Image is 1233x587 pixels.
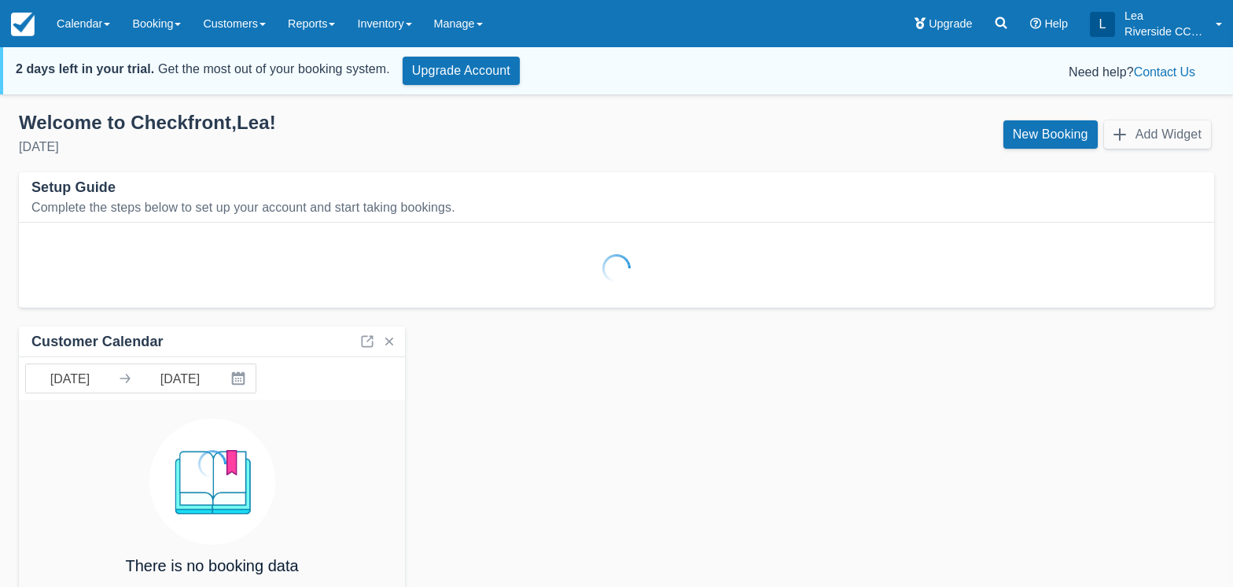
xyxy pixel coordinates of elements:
div: Complete the steps below to set up your account and start taking bookings. [31,200,507,216]
a: Upgrade Account [403,57,520,85]
strong: 2 days left in your trial. [16,62,154,76]
div: Welcome to Checkfront , Lea ! [19,111,604,135]
p: Lea [1124,8,1206,24]
button: Contact Us [1134,63,1195,82]
p: Riverside CCW Training [1124,24,1206,39]
span: Help [1044,17,1068,30]
div: L [1090,12,1115,37]
a: New Booking [1003,120,1098,149]
div: Get the most out of your booking system. [16,60,390,79]
i: Help [1030,18,1041,29]
span: Upgrade [929,17,972,30]
div: [DATE] [19,138,604,157]
button: Add Widget [1104,120,1211,149]
img: checkfront-main-nav-mini-logo.png [11,13,35,36]
div: Setup Guide [31,179,116,197]
div: Need help? [545,63,1195,82]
